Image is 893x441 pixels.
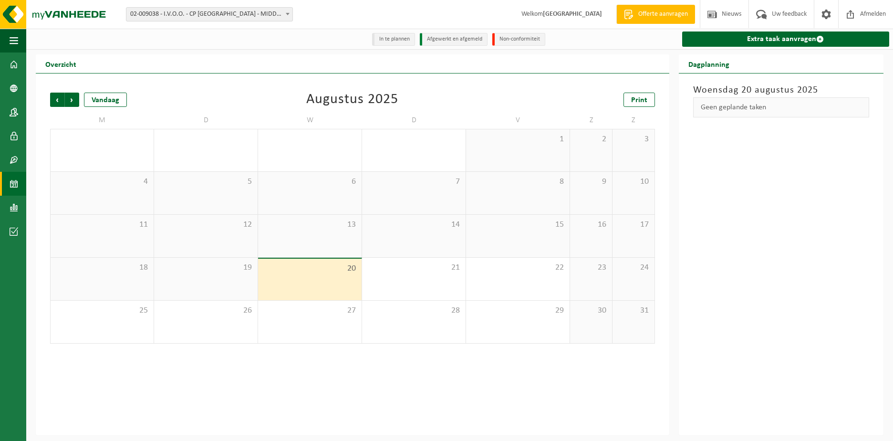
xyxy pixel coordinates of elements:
span: 27 [263,305,357,316]
h2: Overzicht [36,54,86,73]
span: 02-009038 - I.V.O.O. - CP MIDDELKERKE - MIDDELKERKE [126,7,293,21]
span: 8 [471,177,565,187]
span: 12 [159,220,253,230]
h2: Dagplanning [679,54,739,73]
span: 1 [471,134,565,145]
td: Z [570,112,613,129]
span: 10 [617,177,650,187]
span: 22 [471,262,565,273]
span: 31 [617,305,650,316]
span: 18 [55,262,149,273]
a: Offerte aanvragen [616,5,695,24]
span: 4 [55,177,149,187]
span: 24 [617,262,650,273]
span: 17 [617,220,650,230]
div: Vandaag [84,93,127,107]
td: V [466,112,570,129]
div: Geen geplande taken [693,97,869,117]
span: 30 [575,305,607,316]
span: 13 [263,220,357,230]
span: 23 [575,262,607,273]
span: 15 [471,220,565,230]
span: 3 [617,134,650,145]
strong: [GEOGRAPHIC_DATA] [543,10,602,18]
td: D [154,112,258,129]
span: 29 [471,305,565,316]
span: Print [631,96,647,104]
span: 5 [159,177,253,187]
span: 16 [575,220,607,230]
span: 19 [159,262,253,273]
span: 02-009038 - I.V.O.O. - CP MIDDELKERKE - MIDDELKERKE [126,8,292,21]
span: 20 [263,263,357,274]
td: Z [613,112,655,129]
td: D [362,112,466,129]
span: 9 [575,177,607,187]
span: 6 [263,177,357,187]
span: Offerte aanvragen [636,10,690,19]
span: 11 [55,220,149,230]
span: 14 [367,220,461,230]
span: 7 [367,177,461,187]
span: 28 [367,305,461,316]
span: Vorige [50,93,64,107]
h3: Woensdag 20 augustus 2025 [693,83,869,97]
td: M [50,112,154,129]
a: Extra taak aanvragen [682,31,889,47]
span: 2 [575,134,607,145]
span: Volgende [65,93,79,107]
li: Non-conformiteit [492,33,545,46]
span: 26 [159,305,253,316]
div: Augustus 2025 [306,93,398,107]
td: W [258,112,362,129]
a: Print [623,93,655,107]
span: 25 [55,305,149,316]
li: In te plannen [372,33,415,46]
span: 21 [367,262,461,273]
li: Afgewerkt en afgemeld [420,33,488,46]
